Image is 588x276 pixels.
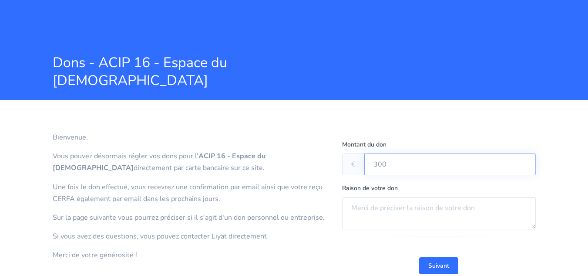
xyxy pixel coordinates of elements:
p: Sur la page suivante vous pourrez préciser si il s'agit d'un don personnel ou entreprise. [53,212,329,224]
span: Dons - ACIP 16 - Espace du [DEMOGRAPHIC_DATA] [53,54,370,90]
p: Vous pouvez désormais régler vos dons pour l' directement par carte bancaire sur ce site. [53,150,329,174]
p: Si vous avez des questions, vous pouvez contacter Liyat directement [53,231,329,242]
input: Entrez le montant de votre don [364,153,536,175]
label: Montant du don [342,140,386,150]
button: Suivant [419,257,458,274]
label: Raison de votre don [342,183,398,194]
p: Bienvenue, [53,132,329,143]
p: Une fois le don effectué, vous recevrez une confirmation par email ainsi que votre reçu CERFA éga... [53,181,329,205]
p: Merci de votre générosité ! [53,249,329,261]
span: € [342,153,365,175]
